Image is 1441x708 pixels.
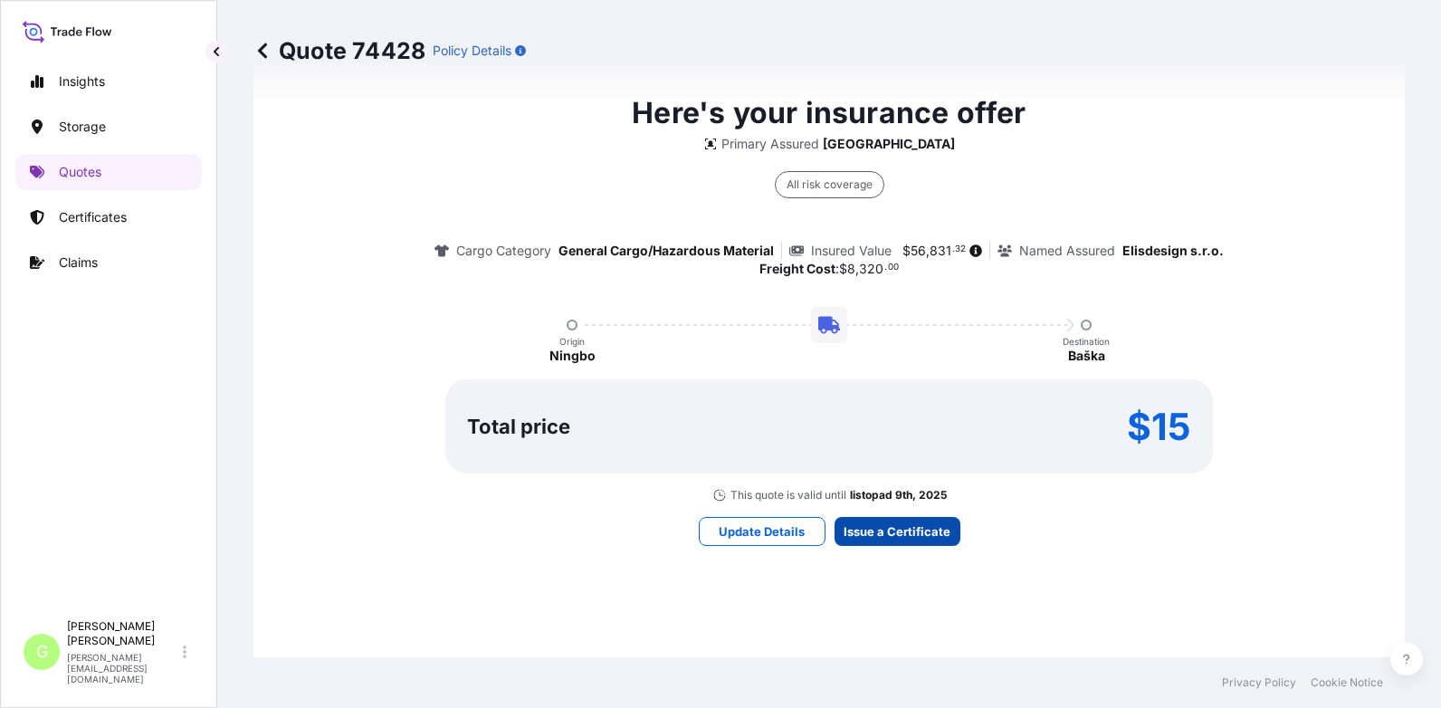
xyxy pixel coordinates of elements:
p: Insured Value [811,242,892,260]
p: Insights [59,72,105,91]
a: Cookie Notice [1311,675,1383,690]
p: Ningbo [549,347,596,365]
span: 831 [930,244,951,257]
a: Claims [15,244,202,281]
p: Policy Details [433,42,511,60]
a: Storage [15,109,202,145]
p: [PERSON_NAME][EMAIL_ADDRESS][DOMAIN_NAME] [67,652,179,684]
a: Certificates [15,199,202,235]
p: Destination [1063,336,1110,347]
p: Storage [59,118,106,136]
span: , [926,244,930,257]
span: 32 [955,246,966,253]
span: $ [839,263,847,275]
p: Primary Assured [721,135,819,153]
p: Baška [1068,347,1105,365]
div: All risk coverage [775,171,884,198]
p: : [759,260,899,278]
p: Quote 74428 [253,36,425,65]
a: Privacy Policy [1222,675,1296,690]
p: $15 [1127,412,1191,441]
p: Elisdesign s.r.o. [1122,242,1224,260]
p: [PERSON_NAME] [PERSON_NAME] [67,619,179,648]
span: $ [902,244,911,257]
p: Origin [559,336,585,347]
span: 8 [847,263,855,275]
button: Issue a Certificate [835,517,960,546]
p: General Cargo/Hazardous Material [558,242,774,260]
span: 56 [911,244,926,257]
p: Quotes [59,163,101,181]
button: Update Details [699,517,825,546]
p: [GEOGRAPHIC_DATA] [823,135,955,153]
span: , [855,263,859,275]
a: Insights [15,63,202,100]
p: This quote is valid until [730,488,846,502]
p: Certificates [59,208,127,226]
a: Quotes [15,154,202,190]
p: Update Details [719,522,805,541]
p: Here's your insurance offer [632,91,1026,135]
p: Total price [467,417,570,435]
span: . [884,264,887,271]
span: 320 [859,263,883,275]
p: Issue a Certificate [844,522,950,541]
span: 00 [888,264,899,271]
p: Named Assured [1019,242,1115,260]
span: G [36,643,48,661]
span: . [952,246,955,253]
p: Claims [59,254,98,272]
b: Freight Cost [759,261,835,276]
p: Cargo Category [456,242,551,260]
p: listopad 9th, 2025 [850,488,947,502]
